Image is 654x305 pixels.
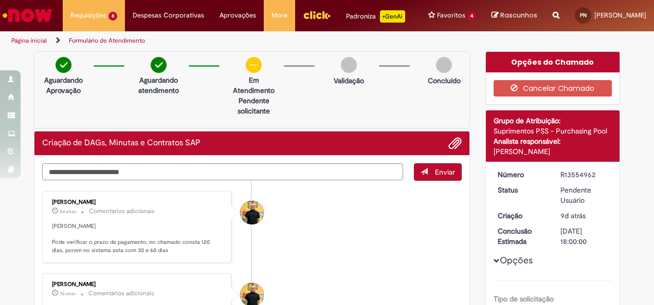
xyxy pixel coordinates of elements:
[490,169,553,180] dt: Número
[594,11,646,20] span: [PERSON_NAME]
[380,10,405,23] p: +GenAi
[60,291,76,297] span: 7d atrás
[52,281,223,288] div: [PERSON_NAME]
[39,75,88,96] p: Aguardando Aprovação
[560,211,608,221] div: 22/09/2025 12:27:17
[492,11,537,21] a: Rascunhos
[334,75,364,86] p: Validação
[490,211,553,221] dt: Criação
[70,10,106,21] span: Requisições
[500,10,537,20] span: Rascunhos
[490,226,553,246] dt: Conclusão Estimada
[151,57,167,73] img: check-circle-green.png
[346,10,405,23] div: Padroniza
[436,57,452,73] img: img-circle-grey.png
[448,137,462,150] button: Adicionar anexos
[303,7,331,23] img: click_logo_yellow_360x200.png
[246,57,262,73] img: circle-minus.png
[560,211,586,220] span: 9d atrás
[341,57,357,73] img: img-circle-grey.png
[134,75,184,96] p: Aguardando atendimento
[8,31,428,50] ul: Trilhas de página
[108,12,117,21] span: 8
[133,10,204,21] span: Despesas Corporativas
[56,57,71,73] img: check-circle-green.png
[229,96,279,116] p: Pendente solicitante
[69,36,145,45] a: Formulário de Atendimento
[435,167,455,177] span: Enviar
[89,207,155,216] small: Comentários adicionais
[11,36,47,45] a: Página inicial
[414,163,462,181] button: Enviar
[467,12,476,21] span: 4
[428,75,461,86] p: Concluído
[494,136,612,146] div: Analista responsável:
[1,5,54,26] img: ServiceNow
[60,208,76,215] span: 5d atrás
[494,80,612,97] button: Cancelar Chamado
[240,201,264,224] div: Joao Da Costa Dias Junior
[560,185,608,205] div: Pendente Usuário
[494,146,612,157] div: [PERSON_NAME]
[580,12,587,18] span: PN
[271,10,287,21] span: More
[437,10,465,21] span: Favoritos
[490,185,553,195] dt: Status
[220,10,256,21] span: Aprovações
[494,126,612,136] div: Suprimentos PSS - Purchasing Pool
[486,52,620,72] div: Opções do Chamado
[494,116,612,126] div: Grupo de Atribuição:
[42,163,403,180] textarea: Digite sua mensagem aqui...
[52,222,223,255] p: [PERSON_NAME] Pode verificar o prazo de pagamento, no chamado consta 120 dias, porem no sistema e...
[560,211,586,220] time: 22/09/2025 12:27:17
[494,294,554,303] b: Tipo de solicitação
[560,226,608,246] div: [DATE] 18:00:00
[60,291,76,297] time: 24/09/2025 14:46:23
[560,169,608,180] div: R13554962
[60,208,76,215] time: 25/09/2025 15:29:55
[229,75,279,96] p: Em Atendimento
[52,199,223,205] div: [PERSON_NAME]
[88,289,154,298] small: Comentários adicionais
[42,139,201,148] h2: Criação de DAGs, Minutas e Contratos SAP Histórico de tíquete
